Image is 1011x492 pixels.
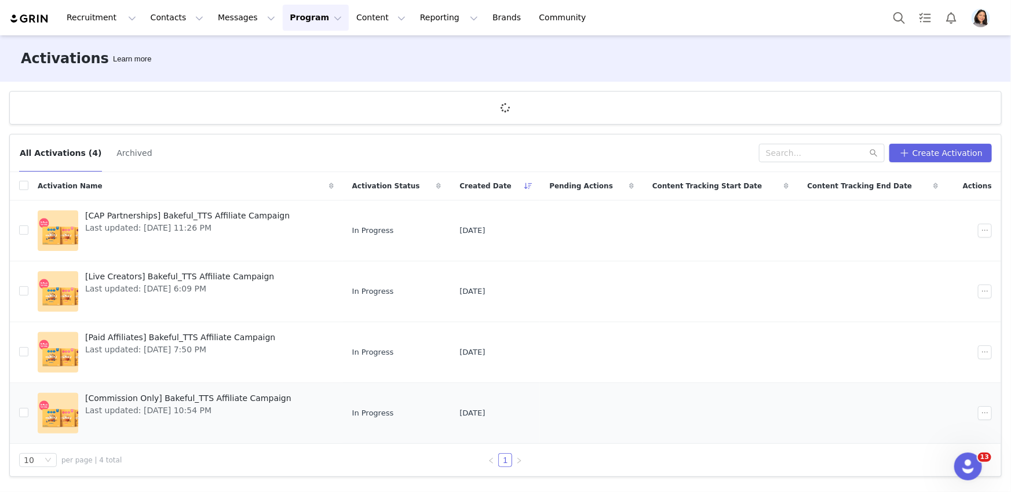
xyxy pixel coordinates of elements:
[459,286,485,297] span: [DATE]
[965,9,1002,27] button: Profile
[211,5,282,31] button: Messages
[24,454,34,467] div: 10
[38,181,103,191] span: Activation Name
[19,144,102,162] button: All Activations (4)
[352,181,420,191] span: Activation Status
[61,455,122,465] span: per page | 4 total
[413,5,485,31] button: Reporting
[38,268,334,315] a: [Live Creators] Bakeful_TTS Affiliate CampaignLast updated: [DATE] 6:09 PM
[60,5,143,31] button: Recruitment
[116,144,152,162] button: Archived
[516,457,523,464] i: icon: right
[85,392,291,404] span: [Commission Only] Bakeful_TTS Affiliate Campaign
[939,5,964,31] button: Notifications
[38,390,334,436] a: [Commission Only] Bakeful_TTS Affiliate CampaignLast updated: [DATE] 10:54 PM
[459,225,485,236] span: [DATE]
[459,181,512,191] span: Created Date
[499,454,512,467] a: 1
[38,329,334,376] a: [Paid Affiliates] Bakeful_TTS Affiliate CampaignLast updated: [DATE] 7:50 PM
[85,271,274,283] span: [Live Creators] Bakeful_TTS Affiliate Campaign
[85,210,290,222] span: [CAP Partnerships] Bakeful_TTS Affiliate Campaign
[144,5,210,31] button: Contacts
[85,222,290,234] span: Last updated: [DATE] 11:26 PM
[512,453,526,467] li: Next Page
[972,9,990,27] img: 2b480270-d889-4394-a4e9-820b20aeff80.jpeg
[85,344,275,356] span: Last updated: [DATE] 7:50 PM
[349,5,413,31] button: Content
[486,5,531,31] a: Brands
[889,144,992,162] button: Create Activation
[9,13,50,24] img: grin logo
[488,457,495,464] i: icon: left
[870,149,878,157] i: icon: search
[759,144,885,162] input: Search...
[913,5,938,31] a: Tasks
[352,347,394,358] span: In Progress
[38,207,334,254] a: [CAP Partnerships] Bakeful_TTS Affiliate CampaignLast updated: [DATE] 11:26 PM
[352,225,394,236] span: In Progress
[808,181,913,191] span: Content Tracking End Date
[886,5,912,31] button: Search
[45,457,52,465] i: icon: down
[947,174,1001,198] div: Actions
[549,181,613,191] span: Pending Actions
[459,347,485,358] span: [DATE]
[283,5,349,31] button: Program
[111,53,154,65] div: Tooltip anchor
[21,48,109,69] h3: Activations
[85,283,274,295] span: Last updated: [DATE] 6:09 PM
[484,453,498,467] li: Previous Page
[532,5,598,31] a: Community
[498,453,512,467] li: 1
[85,404,291,417] span: Last updated: [DATE] 10:54 PM
[652,181,762,191] span: Content Tracking Start Date
[459,407,485,419] span: [DATE]
[85,331,275,344] span: [Paid Affiliates] Bakeful_TTS Affiliate Campaign
[352,407,394,419] span: In Progress
[352,286,394,297] span: In Progress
